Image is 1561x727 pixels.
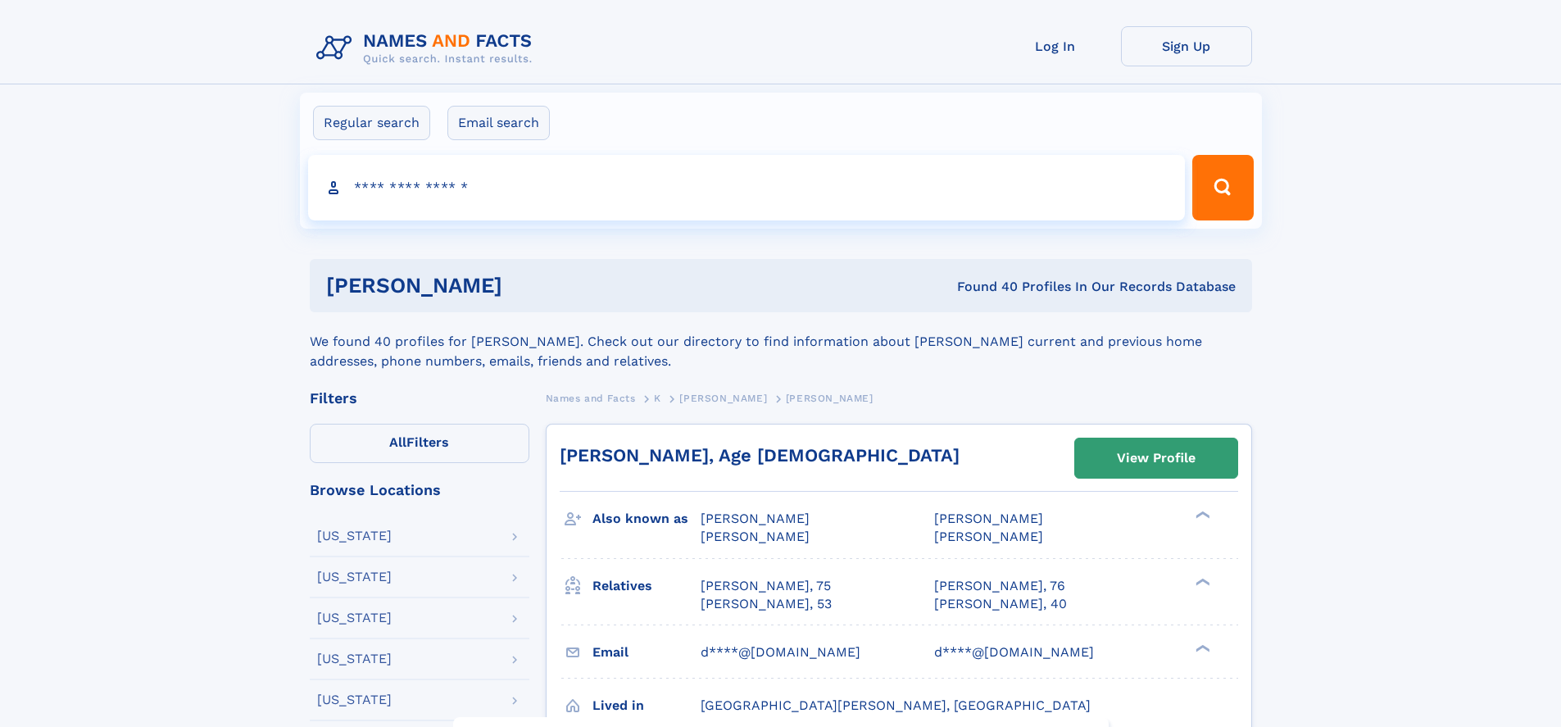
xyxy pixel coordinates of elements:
span: [PERSON_NAME] [701,529,810,544]
div: [US_STATE] [317,611,392,625]
h3: Lived in [592,692,701,720]
span: [PERSON_NAME] [786,393,874,404]
a: Sign Up [1121,26,1252,66]
span: K [654,393,661,404]
label: Email search [447,106,550,140]
a: Log In [990,26,1121,66]
a: [PERSON_NAME], Age [DEMOGRAPHIC_DATA] [560,445,960,466]
div: Browse Locations [310,483,529,498]
h3: Relatives [592,572,701,600]
div: [US_STATE] [317,693,392,707]
a: [PERSON_NAME], 76 [934,577,1065,595]
a: [PERSON_NAME], 40 [934,595,1067,613]
input: search input [308,155,1186,220]
span: [PERSON_NAME] [934,529,1043,544]
a: [PERSON_NAME], 53 [701,595,832,613]
a: View Profile [1075,438,1237,478]
a: Names and Facts [546,388,636,408]
span: [PERSON_NAME] [679,393,767,404]
button: Search Button [1192,155,1253,220]
div: Filters [310,391,529,406]
span: [GEOGRAPHIC_DATA][PERSON_NAME], [GEOGRAPHIC_DATA] [701,697,1091,713]
div: We found 40 profiles for [PERSON_NAME]. Check out our directory to find information about [PERSON... [310,312,1252,371]
h1: [PERSON_NAME] [326,275,730,296]
span: [PERSON_NAME] [701,511,810,526]
label: Filters [310,424,529,463]
a: K [654,388,661,408]
div: View Profile [1117,439,1196,477]
div: ❯ [1191,510,1211,520]
div: [US_STATE] [317,529,392,543]
div: Found 40 Profiles In Our Records Database [729,278,1236,296]
div: ❯ [1191,576,1211,587]
span: All [389,434,406,450]
label: Regular search [313,106,430,140]
span: [PERSON_NAME] [934,511,1043,526]
div: [US_STATE] [317,570,392,584]
h3: Email [592,638,701,666]
a: [PERSON_NAME], 75 [701,577,831,595]
div: ❯ [1191,643,1211,653]
a: [PERSON_NAME] [679,388,767,408]
img: Logo Names and Facts [310,26,546,70]
div: [US_STATE] [317,652,392,666]
h3: Also known as [592,505,701,533]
